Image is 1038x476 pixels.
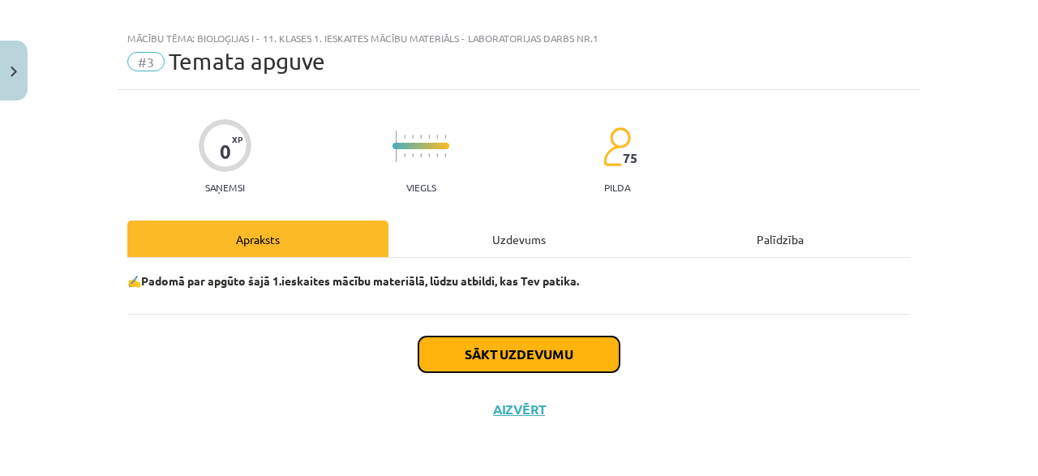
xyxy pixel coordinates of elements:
[420,153,422,157] img: icon-short-line-57e1e144782c952c97e751825c79c345078a6d821885a25fce030b3d8c18986b.svg
[488,401,550,418] button: Aizvērt
[436,153,438,157] img: icon-short-line-57e1e144782c952c97e751825c79c345078a6d821885a25fce030b3d8c18986b.svg
[604,182,630,193] p: pilda
[603,127,631,167] img: students-c634bb4e5e11cddfef0936a35e636f08e4e9abd3cc4e673bd6f9a4125e45ecb1.svg
[412,153,414,157] img: icon-short-line-57e1e144782c952c97e751825c79c345078a6d821885a25fce030b3d8c18986b.svg
[444,153,446,157] img: icon-short-line-57e1e144782c952c97e751825c79c345078a6d821885a25fce030b3d8c18986b.svg
[420,135,422,139] img: icon-short-line-57e1e144782c952c97e751825c79c345078a6d821885a25fce030b3d8c18986b.svg
[404,135,405,139] img: icon-short-line-57e1e144782c952c97e751825c79c345078a6d821885a25fce030b3d8c18986b.svg
[412,135,414,139] img: icon-short-line-57e1e144782c952c97e751825c79c345078a6d821885a25fce030b3d8c18986b.svg
[127,32,911,44] div: Mācību tēma: Bioloģijas i - 11. klases 1. ieskaites mācību materiāls - laboratorijas darbs nr.1
[169,48,325,75] span: Temata apguve
[428,153,430,157] img: icon-short-line-57e1e144782c952c97e751825c79c345078a6d821885a25fce030b3d8c18986b.svg
[11,66,17,77] img: icon-close-lesson-0947bae3869378f0d4975bcd49f059093ad1ed9edebbc8119c70593378902aed.svg
[127,221,388,257] div: Apraksts
[388,221,650,257] div: Uzdevums
[232,135,242,144] span: XP
[418,337,620,372] button: Sākt uzdevumu
[406,182,436,193] p: Viegls
[396,131,397,162] img: icon-long-line-d9ea69661e0d244f92f715978eff75569469978d946b2353a9bb055b3ed8787d.svg
[428,135,430,139] img: icon-short-line-57e1e144782c952c97e751825c79c345078a6d821885a25fce030b3d8c18986b.svg
[436,135,438,139] img: icon-short-line-57e1e144782c952c97e751825c79c345078a6d821885a25fce030b3d8c18986b.svg
[220,140,231,163] div: 0
[127,52,165,71] span: #3
[199,182,251,193] p: Saņemsi
[623,151,637,165] span: 75
[650,221,911,257] div: Palīdzība
[444,135,446,139] img: icon-short-line-57e1e144782c952c97e751825c79c345078a6d821885a25fce030b3d8c18986b.svg
[404,153,405,157] img: icon-short-line-57e1e144782c952c97e751825c79c345078a6d821885a25fce030b3d8c18986b.svg
[127,273,579,288] strong: ✍️Padomā par apgūto šajā 1.ieskaites mācību materiālā, lūdzu atbildi, kas Tev patika.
